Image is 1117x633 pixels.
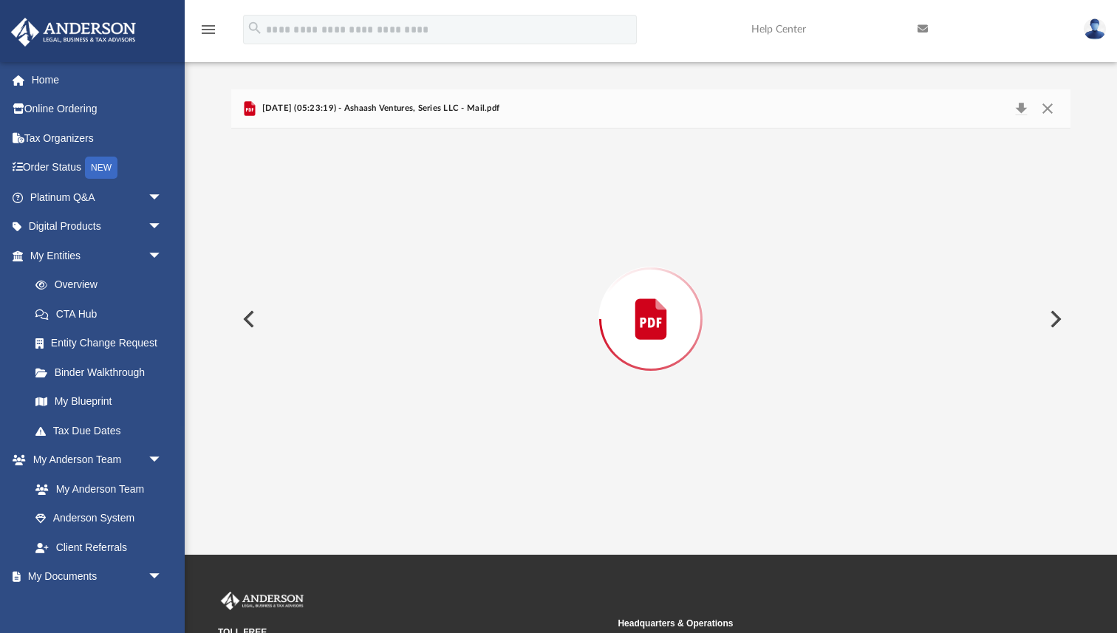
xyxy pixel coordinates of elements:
span: arrow_drop_down [148,182,177,213]
i: search [247,20,263,36]
span: arrow_drop_down [148,445,177,476]
a: Anderson System [21,504,177,533]
img: Anderson Advisors Platinum Portal [7,18,140,47]
a: My Anderson Team [21,474,170,504]
a: Overview [21,270,185,300]
a: My Anderson Teamarrow_drop_down [10,445,177,475]
a: My Documentsarrow_drop_down [10,562,177,592]
a: Home [10,65,185,95]
a: Digital Productsarrow_drop_down [10,212,185,242]
a: menu [199,28,217,38]
a: CTA Hub [21,299,185,329]
button: Next File [1038,298,1070,340]
span: arrow_drop_down [148,212,177,242]
span: arrow_drop_down [148,562,177,592]
button: Previous File [231,298,264,340]
a: Order StatusNEW [10,153,185,183]
a: Client Referrals [21,533,177,562]
a: My Blueprint [21,387,177,417]
small: Headquarters & Operations [618,617,1007,630]
div: Preview [231,89,1070,510]
a: Entity Change Request [21,329,185,358]
button: Download [1008,98,1034,119]
img: Anderson Advisors Platinum Portal [218,592,307,611]
a: Tax Organizers [10,123,185,153]
a: Tax Due Dates [21,416,185,445]
a: My Entitiesarrow_drop_down [10,241,185,270]
a: Binder Walkthrough [21,357,185,387]
span: [DATE] (05:23:19) - Ashaash Ventures, Series LLC - Mail.pdf [259,102,499,115]
button: Close [1034,98,1061,119]
i: menu [199,21,217,38]
a: Platinum Q&Aarrow_drop_down [10,182,185,212]
span: arrow_drop_down [148,241,177,271]
a: Online Ordering [10,95,185,124]
img: User Pic [1084,18,1106,40]
div: NEW [85,157,117,179]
